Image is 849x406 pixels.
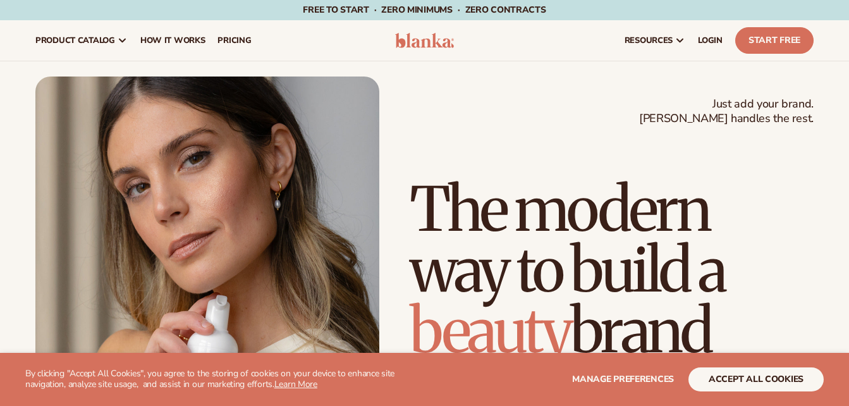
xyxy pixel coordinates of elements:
[688,367,824,391] button: accept all cookies
[410,293,570,369] span: beauty
[618,20,692,61] a: resources
[572,367,674,391] button: Manage preferences
[25,369,417,390] p: By clicking "Accept All Cookies", you agree to the storing of cookies on your device to enhance s...
[303,4,546,16] span: Free to start · ZERO minimums · ZERO contracts
[134,20,212,61] a: How It Works
[274,378,317,390] a: Learn More
[29,20,134,61] a: product catalog
[217,35,251,46] span: pricing
[395,33,455,48] img: logo
[692,20,729,61] a: LOGIN
[410,179,814,361] h1: The modern way to build a brand
[35,35,115,46] span: product catalog
[140,35,205,46] span: How It Works
[211,20,257,61] a: pricing
[639,97,814,126] span: Just add your brand. [PERSON_NAME] handles the rest.
[572,373,674,385] span: Manage preferences
[698,35,723,46] span: LOGIN
[735,27,814,54] a: Start Free
[625,35,673,46] span: resources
